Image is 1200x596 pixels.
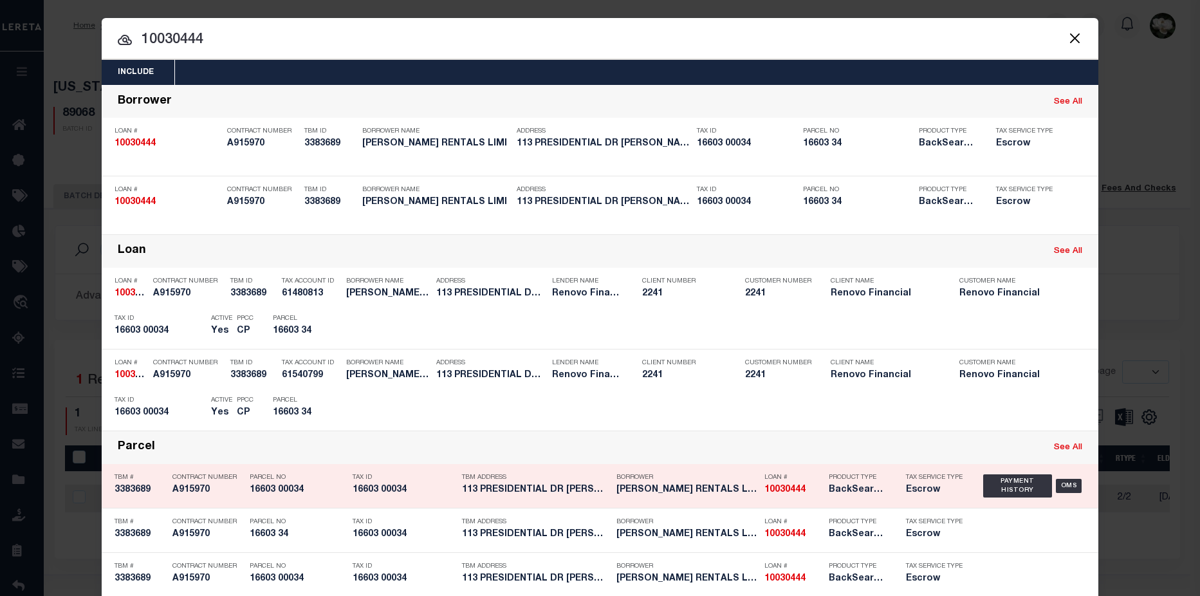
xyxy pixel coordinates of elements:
[642,359,726,367] p: Client Number
[552,288,623,299] h5: Renovo Financial
[282,370,340,381] h5: 61540799
[237,407,254,418] h5: CP
[346,288,430,299] h5: JOE JET RENTALS LIMI
[517,127,690,135] p: Address
[803,186,912,194] p: Parcel No
[172,485,243,496] h5: A915970
[211,326,230,337] h5: Yes
[517,138,690,149] h5: 113 PRESIDENTIAL DR SICKLERVILL...
[115,529,166,540] h5: 3383689
[273,326,331,337] h5: 16603 34
[115,186,221,194] p: Loan #
[115,474,166,481] p: TBM #
[115,563,166,570] p: TBM #
[616,474,758,481] p: Borrower
[697,197,797,208] h5: 16603 00034
[362,138,510,149] h5: JOE JET RENTALS LIMI
[764,518,822,526] p: Loan #
[153,359,224,367] p: Contract Number
[115,485,166,496] h5: 3383689
[362,127,510,135] p: Borrower Name
[1054,98,1082,106] a: See All
[353,518,456,526] p: Tax ID
[616,518,758,526] p: Borrower
[906,474,964,481] p: Tax Service Type
[462,485,610,496] h5: 113 PRESIDENTIAL DR SICKLERVILL...
[227,138,298,149] h5: A915970
[102,60,170,85] button: Include
[102,29,1098,51] input: Start typing...
[462,573,610,584] h5: 113 PRESIDENTIAL DR SICKLERVILL...
[831,277,940,285] p: Client Name
[764,485,806,494] strong: 10030444
[919,138,977,149] h5: BackSearch,Escrow
[115,197,221,208] h5: 10030444
[237,396,254,404] p: PPCC
[616,573,758,584] h5: JOE JET RENTALS LIMI
[745,288,809,299] h5: 2241
[230,277,275,285] p: TBM ID
[745,277,811,285] p: Customer Number
[959,277,1069,285] p: Customer Name
[959,370,1069,381] h5: Renovo Financial
[230,359,275,367] p: TBM ID
[115,396,205,404] p: Tax ID
[745,370,809,381] h5: 2241
[983,474,1052,498] div: Payment History
[115,288,147,299] h5: 10030444
[282,288,340,299] h5: 61480813
[616,529,758,540] h5: JOE JET RENTALS LIMI
[552,359,623,367] p: Lender Name
[115,326,205,337] h5: 16603 00034
[304,138,356,149] h5: 3383689
[230,370,275,381] h5: 3383689
[115,277,147,285] p: Loan #
[346,359,430,367] p: Borrower Name
[172,474,243,481] p: Contract Number
[115,127,221,135] p: Loan #
[919,127,977,135] p: Product Type
[304,186,356,194] p: TBM ID
[906,563,964,570] p: Tax Service Type
[353,485,456,496] h5: 16603 00034
[237,315,254,322] p: PPCC
[829,518,887,526] p: Product Type
[436,370,546,381] h5: 113 PRESIDENTIAL DR SICKLERVILL...
[353,573,456,584] h5: 16603 00034
[211,407,230,418] h5: Yes
[353,563,456,570] p: Tax ID
[697,186,797,194] p: Tax ID
[250,518,346,526] p: Parcel No
[237,326,254,337] h5: CP
[906,529,964,540] h5: Escrow
[353,474,456,481] p: Tax ID
[829,529,887,540] h5: BackSearch,Escrow
[118,95,172,109] div: Borrower
[115,139,156,148] strong: 10030444
[906,518,964,526] p: Tax Service Type
[919,197,977,208] h5: BackSearch,Escrow
[353,529,456,540] h5: 16603 00034
[831,288,940,299] h5: Renovo Financial
[346,277,430,285] p: Borrower Name
[764,574,806,583] strong: 10030444
[764,573,822,584] h5: 10030444
[906,485,964,496] h5: Escrow
[362,186,510,194] p: Borrower Name
[115,407,205,418] h5: 16603 00034
[906,573,964,584] h5: Escrow
[304,127,356,135] p: TBM ID
[115,371,156,380] strong: 10030444
[250,563,346,570] p: Parcel No
[831,370,940,381] h5: Renovo Financial
[1054,443,1082,452] a: See All
[115,198,156,207] strong: 10030444
[211,396,232,404] p: Active
[346,370,430,381] h5: JOE JET RENTALS LIMI
[996,197,1060,208] h5: Escrow
[118,440,155,455] div: Parcel
[829,563,887,570] p: Product Type
[436,288,546,299] h5: 113 PRESIDENTIAL DR SICKLERVILL...
[616,563,758,570] p: Borrower
[153,370,224,381] h5: A915970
